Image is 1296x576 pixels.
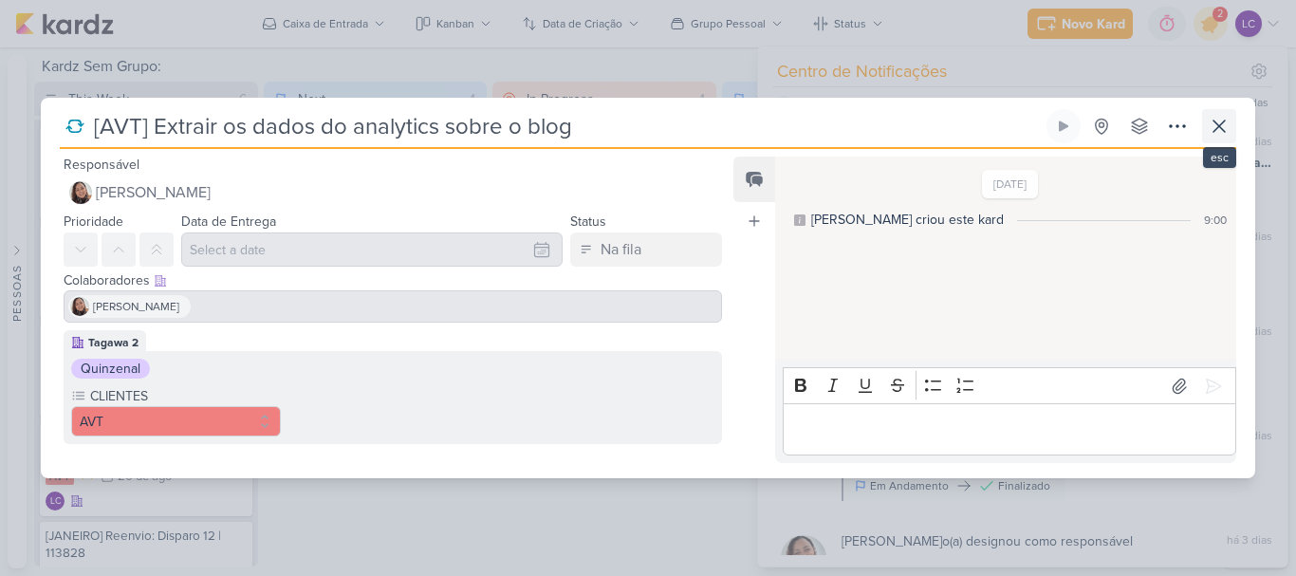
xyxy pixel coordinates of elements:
[93,298,179,315] span: [PERSON_NAME]
[71,406,281,437] button: AVT
[64,214,123,230] label: Prioridade
[88,109,1043,143] input: Kard Sem Título
[570,214,606,230] label: Status
[181,214,276,230] label: Data de Entrega
[70,297,89,316] img: Sharlene Khoury
[81,359,140,379] div: Quinzenal
[69,181,92,204] img: Sharlene Khoury
[64,157,139,173] label: Responsável
[783,367,1236,404] div: Editor toolbar
[96,181,211,204] span: [PERSON_NAME]
[1056,119,1071,134] div: Ligar relógio
[811,210,1004,230] div: [PERSON_NAME] criou este kard
[88,334,139,351] div: Tagawa 2
[64,176,722,210] button: [PERSON_NAME]
[601,238,641,261] div: Na fila
[181,232,563,267] input: Select a date
[1204,212,1227,229] div: 9:00
[570,232,722,267] button: Na fila
[1203,147,1236,168] div: esc
[783,403,1236,455] div: Editor editing area: main
[88,386,281,406] label: CLIENTES
[64,270,722,290] div: Colaboradores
